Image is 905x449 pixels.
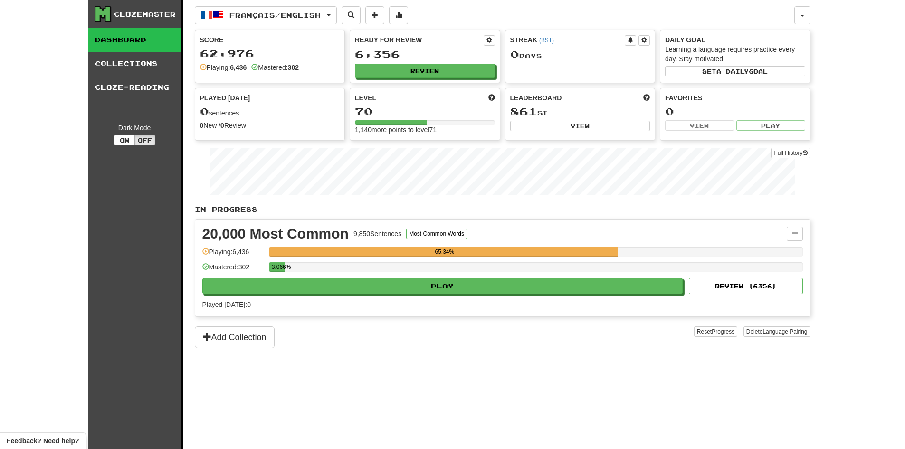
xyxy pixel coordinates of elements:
div: New / Review [200,121,340,130]
span: Played [DATE] [200,93,250,103]
span: Score more points to level up [488,93,495,103]
button: View [510,121,650,131]
div: 0 [665,105,805,117]
a: Dashboard [88,28,181,52]
div: Dark Mode [95,123,174,133]
a: (BST) [539,37,554,44]
div: Ready for Review [355,35,484,45]
button: Most Common Words [406,229,467,239]
div: 1,140 more points to level 71 [355,125,495,134]
div: 3.066% [272,262,285,272]
button: Add Collection [195,326,275,348]
div: 6,356 [355,48,495,60]
div: 9,850 Sentences [353,229,401,239]
span: 0 [510,48,519,61]
span: Français / English [229,11,321,19]
div: Score [200,35,340,45]
div: Mastered: 302 [202,262,264,278]
div: Playing: 6,436 [202,247,264,263]
div: Learning a language requires practice every day. Stay motivated! [665,45,805,64]
button: Français/English [195,6,337,24]
div: Mastered: [251,63,299,72]
button: Review (6356) [689,278,803,294]
span: Level [355,93,376,103]
span: Open feedback widget [7,436,79,446]
span: a daily [716,68,749,75]
strong: 302 [288,64,299,71]
button: Play [736,120,805,131]
a: Cloze-Reading [88,76,181,99]
span: Played [DATE]: 0 [202,301,251,308]
div: sentences [200,105,340,118]
div: Streak [510,35,625,45]
strong: 0 [200,122,204,129]
span: Leaderboard [510,93,562,103]
span: Progress [712,328,734,335]
strong: 6,436 [230,64,247,71]
span: 861 [510,105,537,118]
a: Collections [88,52,181,76]
div: 20,000 Most Common [202,227,349,241]
div: 70 [355,105,495,117]
button: View [665,120,734,131]
button: Play [202,278,683,294]
button: Off [134,135,155,145]
button: DeleteLanguage Pairing [743,326,810,337]
span: This week in points, UTC [643,93,650,103]
a: Full History [771,148,810,158]
div: Playing: [200,63,247,72]
button: Review [355,64,495,78]
button: More stats [389,6,408,24]
div: st [510,105,650,118]
span: Language Pairing [762,328,807,335]
strong: 0 [220,122,224,129]
button: Add sentence to collection [365,6,384,24]
button: ResetProgress [694,326,737,337]
button: Search sentences [342,6,361,24]
span: 0 [200,105,209,118]
div: 62,976 [200,48,340,59]
button: On [114,135,135,145]
div: Clozemaster [114,10,176,19]
button: Seta dailygoal [665,66,805,76]
p: In Progress [195,205,810,214]
div: Daily Goal [665,35,805,45]
div: 65.34% [272,247,618,257]
div: Favorites [665,93,805,103]
div: Day s [510,48,650,61]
